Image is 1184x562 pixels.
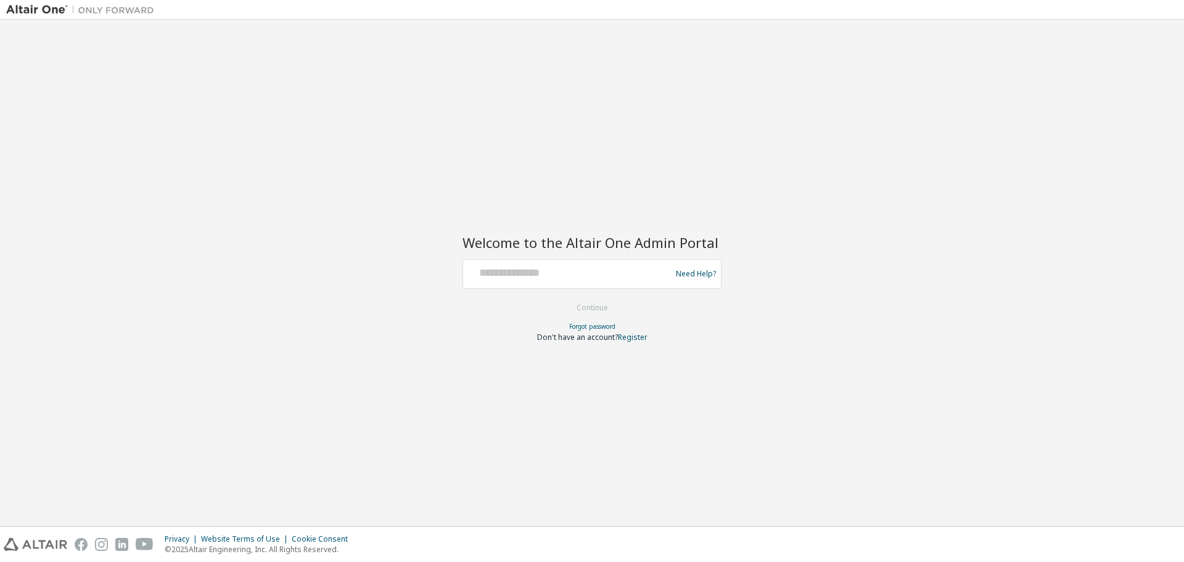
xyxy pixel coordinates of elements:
p: © 2025 Altair Engineering, Inc. All Rights Reserved. [165,544,355,555]
img: youtube.svg [136,538,154,551]
img: altair_logo.svg [4,538,67,551]
span: Don't have an account? [537,332,618,342]
div: Website Terms of Use [201,534,292,544]
h2: Welcome to the Altair One Admin Portal [462,234,721,251]
a: Register [618,332,647,342]
img: facebook.svg [75,538,88,551]
img: instagram.svg [95,538,108,551]
div: Privacy [165,534,201,544]
img: linkedin.svg [115,538,128,551]
div: Cookie Consent [292,534,355,544]
a: Need Help? [676,273,716,274]
a: Forgot password [569,322,615,331]
img: Altair One [6,4,160,16]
